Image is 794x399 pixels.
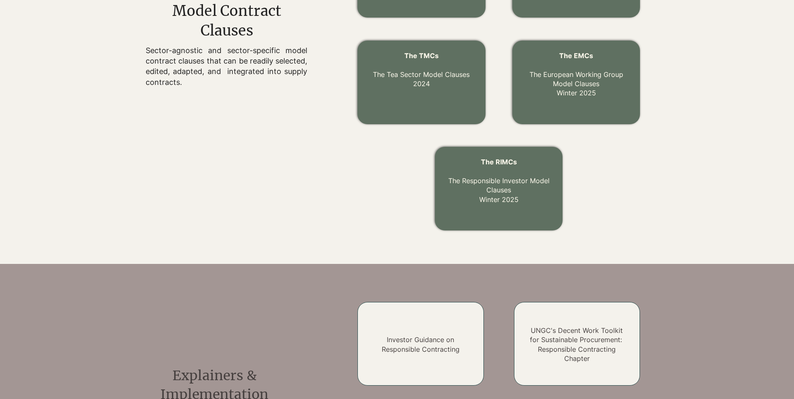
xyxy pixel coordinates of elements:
span: The TMCs [404,51,439,60]
a: The EMCs The European Working Group Model ClausesWinter 2025 [529,51,623,97]
a: Investor Guidance on Responsible Contracting [382,335,460,353]
a: The TMCs The Tea Sector Model Clauses2024 [373,51,470,88]
a: The RIMCs The Responsible Investor Model ClausesWinter 2025 [448,158,550,204]
span: The RIMCs [481,158,517,166]
p: Sector-agnostic and sector-specific model contract clauses that can be readily selected, edited, ... [146,45,307,87]
span: Model Contract Clauses [172,2,281,40]
span: The EMCs [559,51,593,60]
a: UNGC's Decent Work Toolkit for Sustainable Procurement: Responsible Contracting Chapter [530,326,624,363]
